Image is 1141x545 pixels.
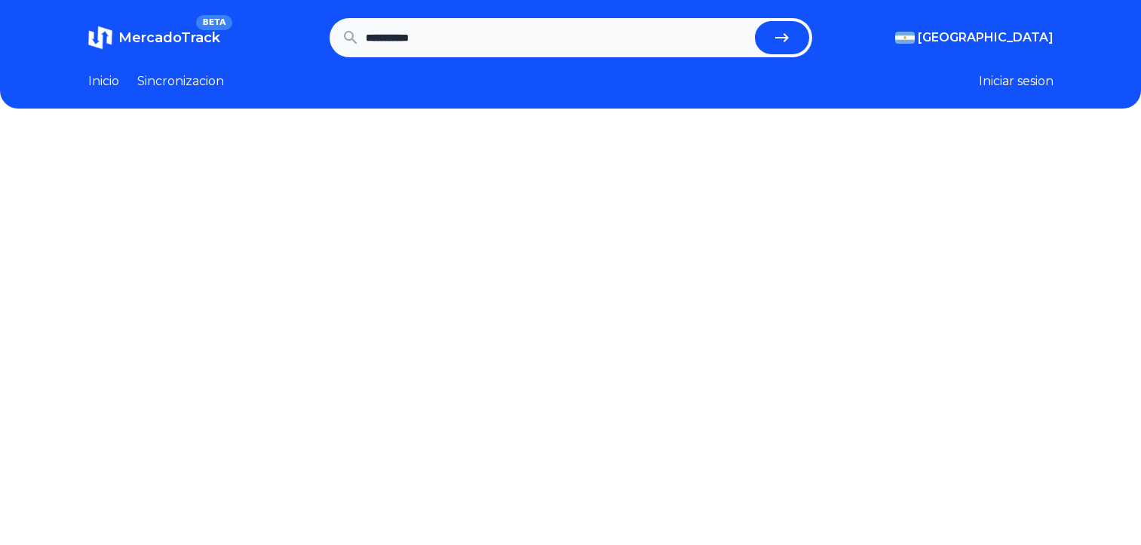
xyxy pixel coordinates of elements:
[118,29,220,46] span: MercadoTrack
[88,26,220,50] a: MercadoTrackBETA
[88,26,112,50] img: MercadoTrack
[895,29,1054,47] button: [GEOGRAPHIC_DATA]
[88,72,119,90] a: Inicio
[895,32,915,44] img: Argentina
[979,72,1054,90] button: Iniciar sesion
[137,72,224,90] a: Sincronizacion
[918,29,1054,47] span: [GEOGRAPHIC_DATA]
[196,15,232,30] span: BETA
